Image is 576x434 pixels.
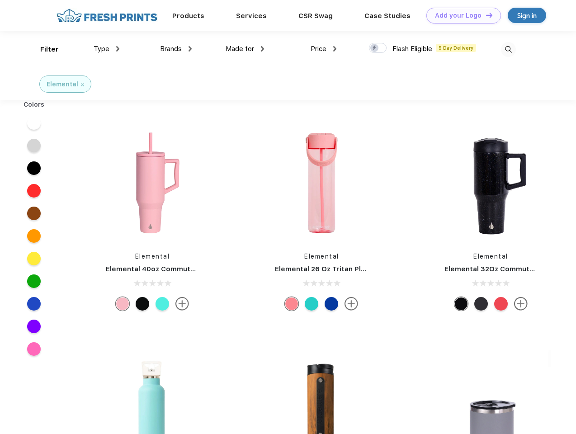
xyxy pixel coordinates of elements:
span: Made for [226,45,254,53]
img: DT [486,13,492,18]
span: Brands [160,45,182,53]
a: CSR Swag [298,12,333,20]
a: Products [172,12,204,20]
a: Elemental [135,253,170,260]
div: Sign in [517,10,537,21]
img: filter_cancel.svg [81,83,84,86]
span: Type [94,45,109,53]
img: func=resize&h=266 [431,123,551,243]
div: Black Speckle [454,297,468,311]
span: Flash Eligible [392,45,432,53]
a: Elemental 40oz Commuter Tumbler [106,265,228,273]
a: Elemental 32Oz Commuter Tumbler [444,265,567,273]
a: Services [236,12,267,20]
div: Elemental [47,80,78,89]
div: Black [474,297,488,311]
a: Elemental 26 Oz Tritan Plastic Water Bottle [275,265,425,273]
div: Robin's Egg [305,297,318,311]
div: Rose [116,297,129,311]
div: Black Speckle [136,297,149,311]
img: dropdown.png [333,46,336,52]
img: more.svg [345,297,358,311]
div: Red [494,297,508,311]
div: Filter [40,44,59,55]
div: Aqua Waves [325,297,338,311]
span: Price [311,45,326,53]
img: dropdown.png [116,46,119,52]
img: more.svg [175,297,189,311]
img: more.svg [514,297,528,311]
img: desktop_search.svg [501,42,516,57]
span: 5 Day Delivery [436,44,476,52]
img: fo%20logo%202.webp [54,8,160,24]
div: Colors [17,100,52,109]
a: Sign in [508,8,546,23]
a: Elemental [473,253,508,260]
img: dropdown.png [189,46,192,52]
img: dropdown.png [261,46,264,52]
div: Rose [285,297,298,311]
img: func=resize&h=266 [261,123,382,243]
a: Elemental [304,253,339,260]
div: Add your Logo [435,12,482,19]
div: Vintage flower [156,297,169,311]
img: func=resize&h=266 [92,123,212,243]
